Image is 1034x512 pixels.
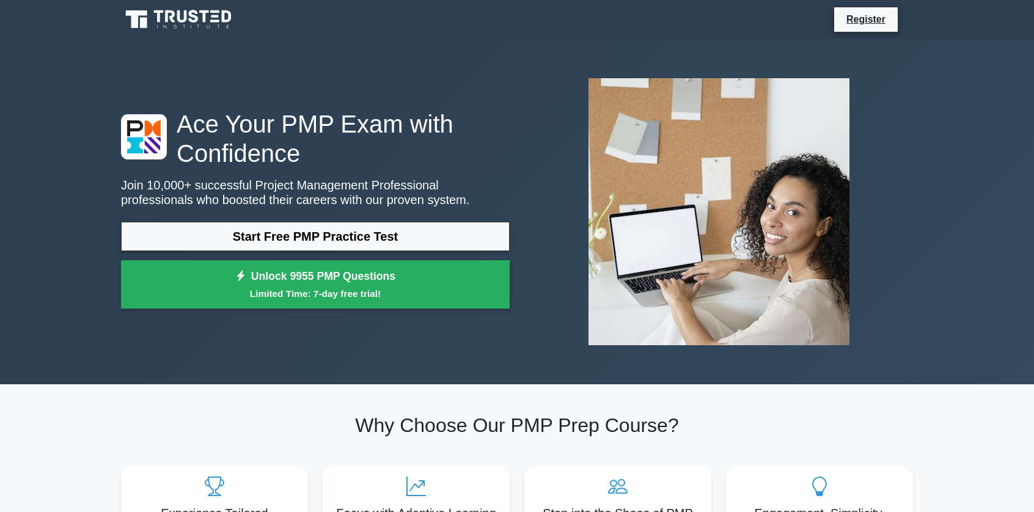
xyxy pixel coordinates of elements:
p: Join 10,000+ successful Project Management Professional professionals who boosted their careers w... [121,178,510,207]
a: Register [839,12,893,27]
a: Start Free PMP Practice Test [121,222,510,251]
small: Limited Time: 7-day free trial! [136,287,494,301]
a: Unlock 9955 PMP QuestionsLimited Time: 7-day free trial! [121,260,510,309]
h2: Why Choose Our PMP Prep Course? [121,414,913,437]
h1: Ace Your PMP Exam with Confidence [121,109,510,168]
